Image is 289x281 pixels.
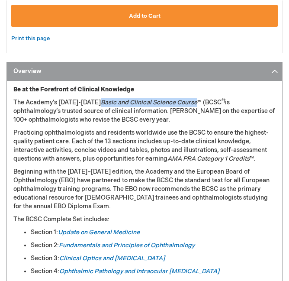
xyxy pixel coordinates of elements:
li: Section 4: [31,267,276,276]
span: Add to Cart [129,13,161,19]
li: Section 1: [31,228,276,237]
a: Ophthalmic Pathology and Intraocular [MEDICAL_DATA] [59,268,219,275]
a: Clinical Optics and [MEDICAL_DATA] [59,255,165,262]
button: Add to Cart [11,5,278,27]
strong: Be at the Forefront of Clinical Knowledge [13,86,134,93]
a: Update on General Medicine [58,229,140,236]
a: Print this page [11,33,50,44]
p: The BCSC Complete Set includes: [13,215,276,224]
em: Basic and Clinical Science Course [101,99,197,106]
li: Section 3: [31,254,276,263]
sup: ®) [222,98,225,103]
li: Section 2: [31,241,276,250]
p: The Academy’s [DATE]-[DATE] ™ (BCSC is ophthalmology’s trusted source of clinical information. [P... [13,98,276,124]
a: Fundamentals and Principles of Ophthalmology [59,242,195,249]
a: Overview [6,62,283,81]
p: Practicing ophthalmologists and residents worldwide use the BCSC to ensure the highest-quality pa... [13,129,276,163]
p: Beginning with the [DATE]–[DATE] edition, the Academy and the European Board of Ophthalmology (EB... [13,168,276,211]
em: AMA PRA Category 1 Credits [167,155,250,162]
